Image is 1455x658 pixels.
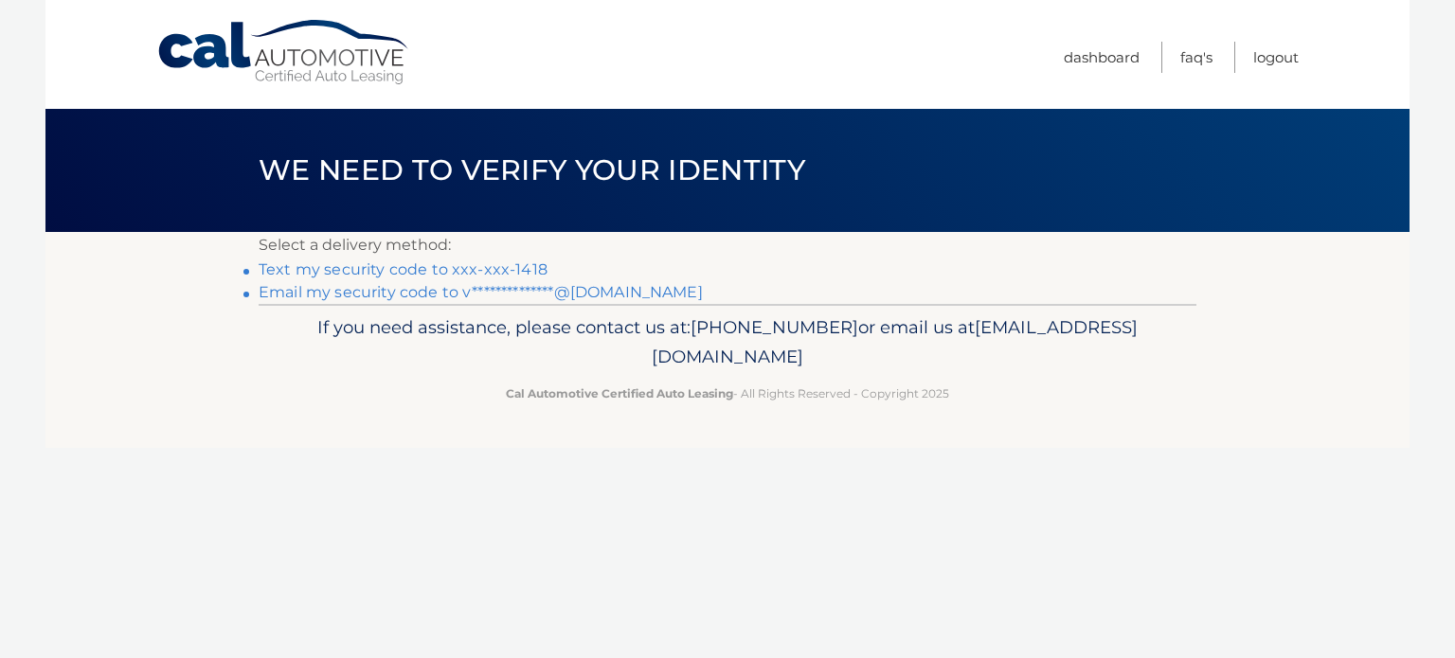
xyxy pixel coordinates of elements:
strong: Cal Automotive Certified Auto Leasing [506,386,733,400]
a: Cal Automotive [156,19,412,86]
p: - All Rights Reserved - Copyright 2025 [271,383,1184,403]
a: Text my security code to xxx-xxx-1418 [259,260,548,278]
a: Dashboard [1064,42,1140,73]
p: Select a delivery method: [259,232,1196,258]
span: We need to verify your identity [259,152,805,187]
a: Logout [1253,42,1299,73]
span: [PHONE_NUMBER] [691,316,858,338]
a: FAQ's [1180,42,1212,73]
p: If you need assistance, please contact us at: or email us at [271,312,1184,373]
